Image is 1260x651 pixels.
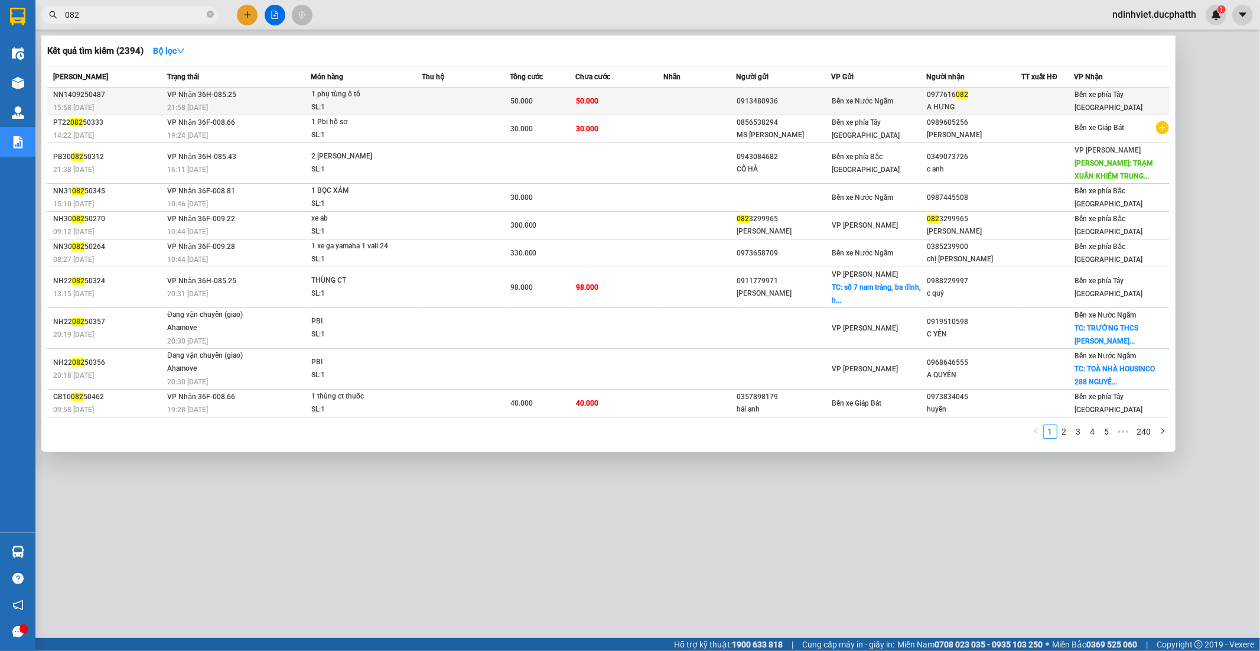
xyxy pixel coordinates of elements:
span: Bến xe phía Bắc [GEOGRAPHIC_DATA] [1075,187,1143,208]
a: 5 [1101,425,1114,438]
span: VP [PERSON_NAME] [832,365,898,373]
div: c quý [927,287,1021,300]
div: 0989605256 [927,116,1021,129]
span: Người gửi [737,73,769,81]
div: 0911779971 [737,275,831,287]
div: 1 BỌC XÁM [311,184,400,197]
span: 50.000 [510,97,533,105]
div: 0385239900 [927,241,1021,253]
li: 240 [1133,425,1155,439]
div: NH22 50356 [53,357,164,369]
div: 0919510598 [927,316,1021,328]
div: SL: 1 [311,129,400,142]
li: Next 5 Pages [1114,425,1133,439]
span: Bến xe Giáp Bát [1075,124,1125,132]
li: 1 [1043,425,1057,439]
span: 19:28 [DATE] [167,406,208,414]
div: 0988229997 [927,275,1021,287]
a: 240 [1134,425,1155,438]
div: [PERSON_NAME] [737,287,831,300]
span: 30.000 [576,125,598,133]
span: 21:58 [DATE] [167,103,208,112]
span: VP Gửi [832,73,854,81]
span: Bến xe phía Tây [GEOGRAPHIC_DATA] [1075,90,1143,112]
span: VP [PERSON_NAME] [832,324,898,332]
span: 16:11 [DATE] [167,166,208,174]
span: Bến xe phía Bắc [GEOGRAPHIC_DATA] [1075,215,1143,236]
span: TC: TRƯỜNG THCS [PERSON_NAME]... [1075,324,1139,345]
span: 082 [72,187,84,195]
span: 082 [72,277,84,285]
span: 082 [71,153,83,161]
span: Bến xe Nước Ngầm [1075,352,1137,360]
span: 98.000 [510,283,533,292]
strong: Bộ lọc [153,46,185,56]
span: ••• [1114,425,1133,439]
span: 98.000 [576,283,598,292]
span: VP Nhận 36F-008.66 [167,393,235,401]
span: Bến xe Nước Ngầm [1075,311,1137,319]
span: 15:10 [DATE] [53,200,94,208]
span: 14:22 [DATE] [53,131,94,140]
div: SL: 1 [311,225,400,238]
div: 1 phụ tùng ô tô [311,88,400,101]
img: warehouse-icon [12,47,24,60]
span: Món hàng [311,73,343,81]
li: Previous Page [1029,425,1043,439]
span: VP Nhận 36F-009.28 [167,242,235,251]
span: Bến xe phía Tây [GEOGRAPHIC_DATA] [1075,277,1143,298]
div: xe ab [311,212,400,225]
span: VP Nhận 36H-085.25 [167,90,236,99]
div: Đang vận chuyển (giao) [167,309,256,322]
span: 19:24 [DATE] [167,131,208,140]
span: Bến xe Nước Ngầm [832,249,894,257]
div: NN1409250487 [53,89,164,101]
span: VP Nhận 36F-008.81 [167,187,235,195]
span: plus-circle [1156,121,1169,134]
img: warehouse-icon [12,106,24,119]
div: huyền [927,403,1021,416]
div: SL: 1 [311,163,400,176]
div: Đang vận chuyển (giao) [167,349,256,362]
img: logo-vxr [10,8,25,25]
div: PT22 50333 [53,116,164,129]
div: CÔ HÀ [737,163,831,176]
div: NH22 50324 [53,275,164,287]
span: 40.000 [576,399,598,407]
div: Ahamove [167,322,256,335]
li: 3 [1072,425,1086,439]
span: 082 [927,215,939,223]
div: SL: 1 [311,403,400,416]
span: 21:38 [DATE] [53,166,94,174]
span: Tổng cước [510,73,543,81]
div: SL: 1 [311,197,400,210]
span: VP [PERSON_NAME] [1075,146,1141,154]
span: close-circle [207,11,214,18]
span: question-circle [12,573,24,584]
span: Bến xe Nước Ngầm [832,97,894,105]
a: 3 [1072,425,1085,438]
span: VP Nhận 36H-085.25 [167,277,236,285]
span: 09:58 [DATE] [53,406,94,414]
img: solution-icon [12,136,24,148]
span: VP [PERSON_NAME] [832,221,898,229]
span: Nhãn [663,73,681,81]
span: [PERSON_NAME]: TRẠM XUÂN KHIÊM TRUNG... [1075,159,1154,180]
div: 1 xe ga yamaha 1 vali 24 [311,240,400,253]
span: 50.000 [576,97,598,105]
span: Người nhận [926,73,965,81]
span: 08:27 [DATE] [53,255,94,264]
span: 082 [72,358,84,367]
span: 20:30 [DATE] [167,378,208,386]
div: 1 Pbi hồ sơ [311,116,400,129]
div: 0349073726 [927,151,1021,163]
div: 2 [PERSON_NAME] [311,150,400,163]
span: Chưa cước [575,73,610,81]
div: Ahamove [167,362,256,375]
span: Bến xe phía Tây [GEOGRAPHIC_DATA] [832,118,900,140]
span: VP [PERSON_NAME] [832,270,898,278]
span: 20:19 [DATE] [53,331,94,339]
div: SL: 1 [311,287,400,300]
span: message [12,626,24,637]
span: 13:15 [DATE] [53,290,94,298]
